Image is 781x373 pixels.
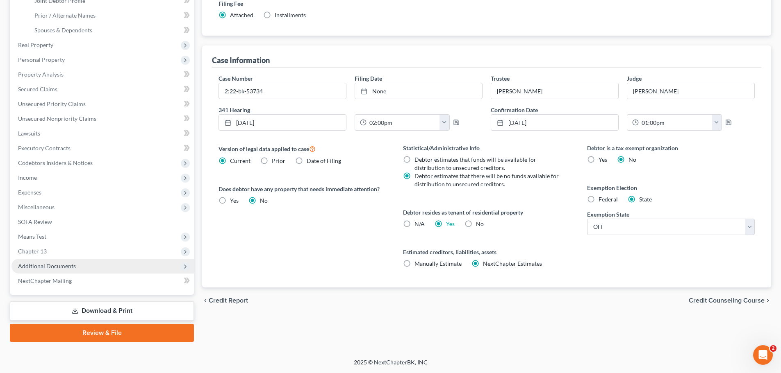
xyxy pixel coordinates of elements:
[219,115,346,130] a: [DATE]
[11,111,194,126] a: Unsecured Nonpriority Claims
[11,82,194,97] a: Secured Claims
[18,145,71,151] span: Executory Contracts
[202,297,209,304] i: chevron_left
[587,210,629,219] label: Exemption State
[18,71,64,78] span: Property Analysis
[209,297,248,304] span: Credit Report
[446,220,455,227] a: Yes
[18,262,76,269] span: Additional Documents
[18,277,72,284] span: NextChapter Mailing
[355,74,382,83] label: Filing Date
[272,157,285,164] span: Prior
[219,185,386,193] label: Does debtor have any property that needs immediate attention?
[689,297,765,304] span: Credit Counseling Course
[639,196,652,203] span: State
[18,115,96,122] span: Unsecured Nonpriority Claims
[18,248,47,255] span: Chapter 13
[10,301,194,321] a: Download & Print
[212,55,270,65] div: Case Information
[214,106,487,114] label: 341 Hearing
[202,297,248,304] button: chevron_left Credit Report
[18,86,57,93] span: Secured Claims
[628,156,636,163] span: No
[18,174,37,181] span: Income
[18,218,52,225] span: SOFA Review
[28,8,194,23] a: Prior / Alternate Names
[11,215,194,229] a: SOFA Review
[11,141,194,156] a: Executory Contracts
[18,159,93,166] span: Codebtors Insiders & Notices
[476,220,484,227] span: No
[18,233,46,240] span: Means Test
[689,297,771,304] button: Credit Counseling Course chevron_right
[34,27,92,34] span: Spouses & Dependents
[414,220,425,227] span: N/A
[627,74,642,83] label: Judge
[18,189,41,196] span: Expenses
[34,12,96,19] span: Prior / Alternate Names
[599,156,607,163] span: Yes
[230,157,250,164] span: Current
[403,144,571,152] label: Statistical/Administrative Info
[355,83,482,99] a: None
[18,203,55,210] span: Miscellaneous
[403,208,571,217] label: Debtor resides as tenant of residential property
[491,83,618,99] input: --
[11,126,194,141] a: Lawsuits
[414,156,536,171] span: Debtor estimates that funds will be available for distribution to unsecured creditors.
[367,115,440,130] input: -- : --
[10,324,194,342] a: Review & File
[414,260,462,267] span: Manually Estimate
[307,157,341,164] span: Date of Filing
[11,274,194,288] a: NextChapter Mailing
[753,345,773,365] iframe: Intercom live chat
[483,260,542,267] span: NextChapter Estimates
[491,74,510,83] label: Trustee
[219,74,253,83] label: Case Number
[230,197,239,204] span: Yes
[587,144,755,152] label: Debtor is a tax exempt organization
[639,115,712,130] input: -- : --
[627,83,754,99] input: --
[18,130,40,137] span: Lawsuits
[491,115,618,130] a: [DATE]
[11,97,194,111] a: Unsecured Priority Claims
[765,297,771,304] i: chevron_right
[18,41,53,48] span: Real Property
[219,83,346,99] input: Enter case number...
[487,106,759,114] label: Confirmation Date
[599,196,618,203] span: Federal
[260,197,268,204] span: No
[18,56,65,63] span: Personal Property
[275,11,306,18] span: Installments
[403,248,571,256] label: Estimated creditors, liabilities, assets
[11,67,194,82] a: Property Analysis
[230,11,253,18] span: Attached
[770,345,776,352] span: 2
[28,23,194,38] a: Spouses & Dependents
[18,100,86,107] span: Unsecured Priority Claims
[157,358,624,373] div: 2025 © NextChapterBK, INC
[219,144,386,154] label: Version of legal data applied to case
[414,172,559,188] span: Debtor estimates that there will be no funds available for distribution to unsecured creditors.
[587,183,755,192] label: Exemption Election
